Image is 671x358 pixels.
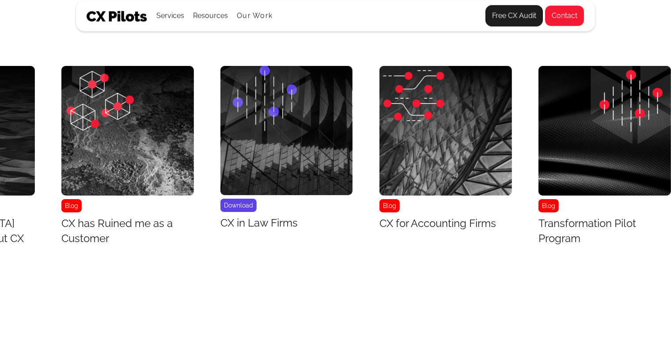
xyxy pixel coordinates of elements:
div: Resources [193,10,228,22]
a: Contact [545,5,584,27]
a: BlogTransformation Pilot Program [538,66,671,249]
h3: CX in Law Firms [220,216,298,231]
div: Blog [61,199,82,212]
a: DownloadCX in Law Firms [220,66,353,234]
div: Services [156,1,184,31]
div: 25 / 43 [61,66,194,249]
h3: Transformation Pilot Program [538,216,671,246]
a: BlogCX for Accounting Firms [379,66,512,234]
a: Free CX Audit [485,5,543,27]
div: Resources [193,1,228,31]
div: Services [156,10,184,22]
a: BlogCX has Ruined me as a Customer [61,66,194,249]
div: Download [220,199,257,212]
div: 28 / 43 [538,66,671,249]
div: Blog [538,199,559,212]
h3: CX for Accounting Firms [379,216,496,231]
h3: CX has Ruined me as a Customer [61,216,194,246]
div: 26 / 43 [220,66,353,234]
a: Our Work [237,12,273,20]
div: Blog [379,199,400,212]
div: 27 / 43 [379,66,512,234]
